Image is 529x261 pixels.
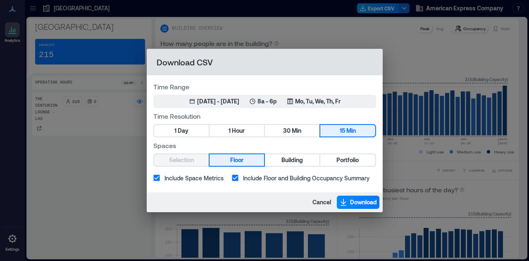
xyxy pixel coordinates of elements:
button: 1 Hour [210,125,264,136]
span: Portfolio [336,155,359,165]
span: 15 [340,126,345,136]
span: 1 [229,126,231,136]
button: Download [337,196,379,209]
button: Floor [210,154,264,166]
p: Mo, Tu, We, Th, Fr [295,97,341,105]
h2: Download CSV [147,49,383,75]
p: 8a - 6p [257,97,277,105]
span: Min [292,126,301,136]
label: Time Resolution [153,111,376,121]
button: 15 Min [320,125,375,136]
button: Portfolio [320,154,375,166]
span: Download [350,198,377,206]
span: Min [346,126,356,136]
span: Cancel [312,198,331,206]
button: Building [265,154,319,166]
span: 30 [283,126,291,136]
button: 30 Min [265,125,319,136]
span: Include Space Metrics [164,174,224,182]
button: 1 Day [154,125,209,136]
label: Spaces [153,141,376,150]
span: Floor [230,155,243,165]
button: [DATE] - [DATE]8a - 6pMo, Tu, We, Th, Fr [153,95,376,108]
span: Day [178,126,188,136]
button: Cancel [310,196,334,209]
span: Hour [232,126,245,136]
span: Include Floor and Building Occupancy Summary [243,174,369,182]
span: Building [281,155,303,165]
span: 1 [174,126,176,136]
label: Time Range [153,82,376,91]
div: [DATE] - [DATE] [197,97,239,105]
